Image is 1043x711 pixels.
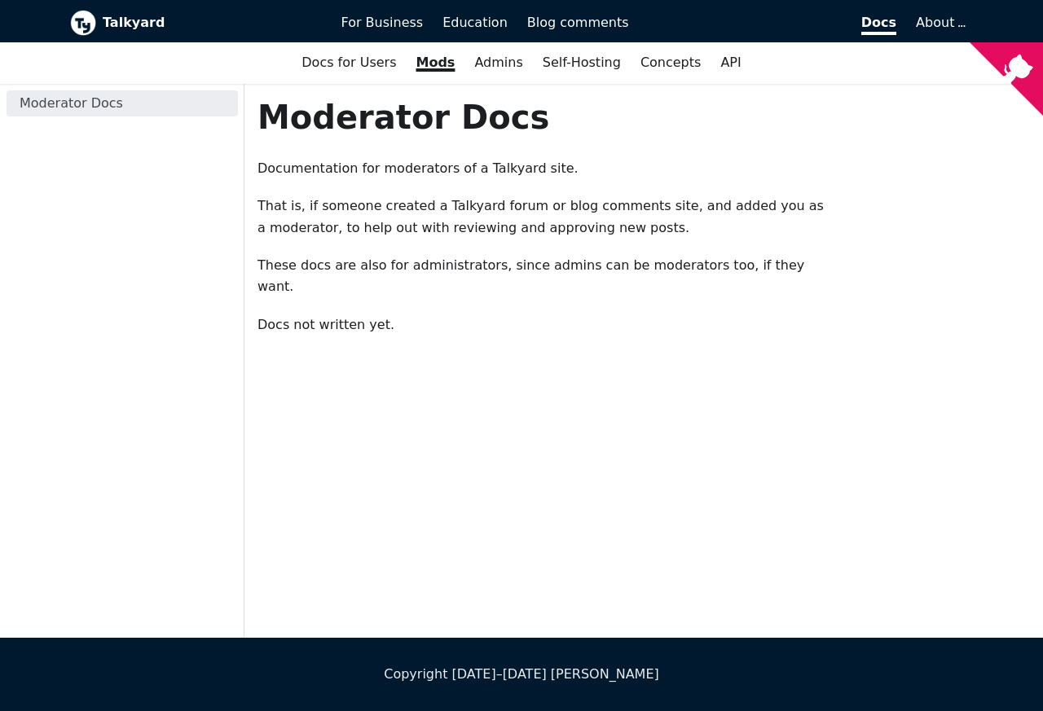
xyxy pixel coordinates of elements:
[861,15,896,35] span: Docs
[517,9,639,37] a: Blog comments
[70,664,973,685] div: Copyright [DATE]–[DATE] [PERSON_NAME]
[257,195,830,239] p: That is, if someone created a Talkyard forum or blog comments site, and added you as a moderator,...
[7,90,238,116] a: Moderator Docs
[103,12,319,33] b: Talkyard
[70,10,319,36] a: Talkyard logoTalkyard
[631,49,711,77] a: Concepts
[407,49,465,77] a: Mods
[533,49,631,77] a: Self-Hosting
[916,15,963,30] a: About
[257,97,830,138] h1: Moderator Docs
[527,15,629,30] span: Blog comments
[257,158,830,179] p: Documentation for moderators of a Talkyard site.
[70,10,96,36] img: Talkyard logo
[711,49,750,77] a: API
[332,9,433,37] a: For Business
[292,49,406,77] a: Docs for Users
[639,9,907,37] a: Docs
[341,15,424,30] span: For Business
[257,314,830,336] p: Docs not written yet.
[442,15,508,30] span: Education
[257,255,830,298] p: These docs are also for administrators, since admins can be moderators too, if they want.
[433,9,517,37] a: Education
[464,49,532,77] a: Admins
